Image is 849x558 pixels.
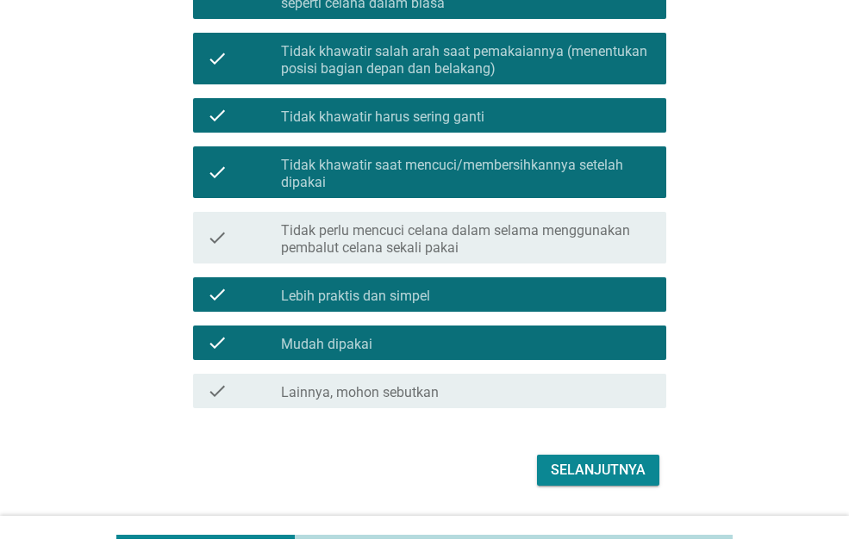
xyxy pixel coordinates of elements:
[207,332,228,353] i: check
[281,222,652,257] label: Tidak perlu mencuci celana dalam selama menggunakan pembalut celana sekali pakai
[207,219,228,257] i: check
[207,153,228,191] i: check
[281,288,430,305] label: Lebih praktis dan simpel
[537,455,659,486] button: Selanjutnya
[281,384,439,401] label: Lainnya, mohon sebutkan
[281,336,372,353] label: Mudah dipakai
[551,460,646,480] div: Selanjutnya
[281,157,652,191] label: Tidak khawatir saat mencuci/membersihkannya setelah dipakai
[207,40,228,77] i: check
[207,105,228,126] i: check
[281,43,652,77] label: Tidak khawatir salah arah saat pemakaiannya (menentukan posisi bagian depan dan belakang)
[281,108,484,126] label: Tidak khawatir harus sering ganti
[207,381,228,401] i: check
[207,284,228,305] i: check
